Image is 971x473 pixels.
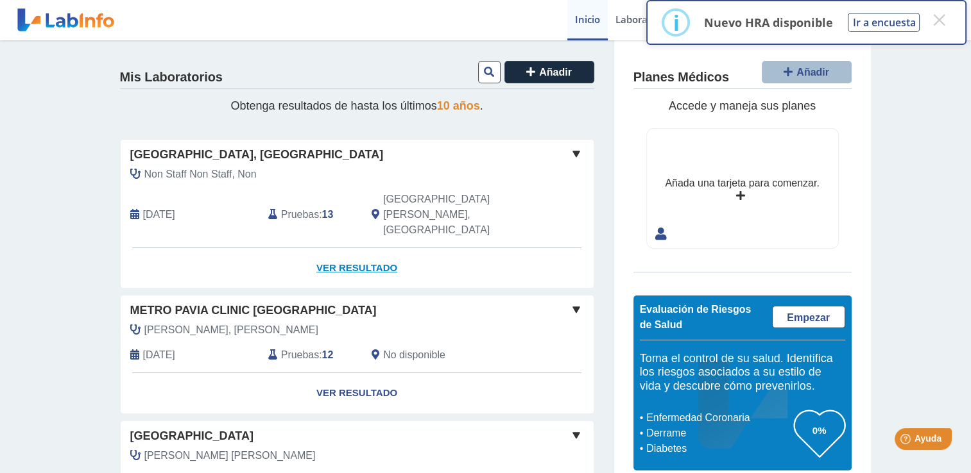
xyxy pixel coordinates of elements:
[539,67,572,78] span: Añadir
[121,373,594,413] a: Ver Resultado
[130,427,253,445] span: [GEOGRAPHIC_DATA]
[772,306,845,328] a: Empezar
[437,99,480,112] span: 10 años
[281,207,319,222] span: Pruebas
[794,422,845,438] h3: 0%
[143,347,175,363] span: 2025-02-21
[762,61,852,83] button: Añadir
[143,207,175,222] span: 2025-09-06
[927,8,950,31] button: Close this dialog
[665,176,819,191] div: Añada una tarjeta para comenzar.
[848,13,920,32] button: Ir a encuesta
[144,448,316,463] span: Cruz Dardiz, Nicolas
[640,352,845,394] h5: Toma el control de su salud. Identifica los riesgos asociados a su estilo de vida y descubre cómo...
[322,209,334,220] b: 13
[857,423,957,459] iframe: Help widget launcher
[787,312,830,323] span: Empezar
[673,11,679,34] div: i
[130,302,377,319] span: Metro Pavia Clinic [GEOGRAPHIC_DATA]
[640,304,752,330] span: Evaluación de Riesgos de Salud
[669,99,816,112] span: Accede y maneja sus planes
[259,347,362,363] div: :
[383,347,445,363] span: No disponible
[322,349,334,360] b: 12
[281,347,319,363] span: Pruebas
[121,248,594,288] a: Ver Resultado
[144,167,257,182] span: Non Staff Non Staff, Non
[643,410,794,426] li: Enfermedad Coronaria
[796,67,829,78] span: Añadir
[259,192,362,238] div: :
[230,99,483,112] span: Obtenga resultados de hasta los últimos .
[633,70,729,85] h4: Planes Médicos
[383,192,525,238] span: San Juan, PR
[130,146,384,163] span: [GEOGRAPHIC_DATA], [GEOGRAPHIC_DATA]
[703,15,832,30] p: Nuevo HRA disponible
[120,70,223,85] h4: Mis Laboratorios
[504,61,594,83] button: Añadir
[643,441,794,456] li: Diabetes
[144,322,318,338] span: Cruz Ortiz, Limarys
[643,426,794,441] li: Derrame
